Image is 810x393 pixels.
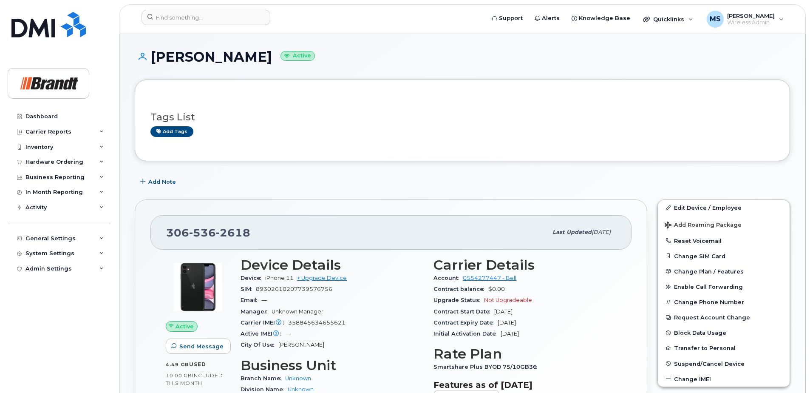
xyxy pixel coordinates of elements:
[433,257,616,273] h3: Carrier Details
[658,340,790,356] button: Transfer to Personal
[433,330,501,337] span: Initial Activation Date
[241,286,256,292] span: SIM
[265,275,294,281] span: iPhone 11
[241,275,265,281] span: Device
[658,325,790,340] button: Block Data Usage
[658,248,790,264] button: Change SIM Card
[166,339,231,354] button: Send Message
[674,284,743,290] span: Enable Call Forwarding
[658,216,790,233] button: Add Roaming Package
[280,51,315,61] small: Active
[179,342,224,350] span: Send Message
[498,319,516,326] span: [DATE]
[189,361,206,367] span: used
[433,297,484,303] span: Upgrade Status
[433,346,616,362] h3: Rate Plan
[658,264,790,279] button: Change Plan / Features
[592,229,611,235] span: [DATE]
[241,358,423,373] h3: Business Unit
[433,275,463,281] span: Account
[433,286,488,292] span: Contract balance
[241,330,286,337] span: Active IMEI
[658,279,790,294] button: Enable Call Forwarding
[278,342,324,348] span: [PERSON_NAME]
[241,319,288,326] span: Carrier IMEI
[285,375,311,382] a: Unknown
[463,275,516,281] a: 0554277447 - Bell
[286,330,291,337] span: —
[166,372,223,386] span: included this month
[665,222,742,230] span: Add Roaming Package
[433,380,616,390] h3: Features as of [DATE]
[288,319,346,326] span: 358845634655621
[241,297,261,303] span: Email
[241,375,285,382] span: Branch Name
[433,308,494,315] span: Contract Start Date
[148,178,176,186] span: Add Note
[658,371,790,387] button: Change IMEI
[501,330,519,337] span: [DATE]
[166,226,250,239] span: 306
[272,308,323,315] span: Unknown Manager
[241,386,288,393] span: Division Name
[256,286,332,292] span: 89302610207739576756
[150,126,193,137] a: Add tags
[658,294,790,310] button: Change Phone Number
[552,229,592,235] span: Last updated
[241,342,278,348] span: City Of Use
[488,286,505,292] span: $0.00
[658,310,790,325] button: Request Account Change
[166,362,189,367] span: 4.49 GB
[261,297,267,303] span: —
[297,275,347,281] a: + Upgrade Device
[135,174,183,189] button: Add Note
[658,200,790,215] a: Edit Device / Employee
[433,319,498,326] span: Contract Expiry Date
[288,386,314,393] a: Unknown
[674,360,745,367] span: Suspend/Cancel Device
[433,364,541,370] span: Smartshare Plus BYOD 75/10GB36
[658,233,790,248] button: Reset Voicemail
[658,356,790,371] button: Suspend/Cancel Device
[494,308,513,315] span: [DATE]
[189,226,216,239] span: 536
[173,262,224,313] img: iPhone_11.jpg
[176,322,194,330] span: Active
[216,226,250,239] span: 2618
[135,49,790,64] h1: [PERSON_NAME]
[484,297,532,303] span: Not Upgradeable
[241,308,272,315] span: Manager
[674,268,744,274] span: Change Plan / Features
[150,112,774,122] h3: Tags List
[241,257,423,273] h3: Device Details
[166,373,192,379] span: 10.00 GB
